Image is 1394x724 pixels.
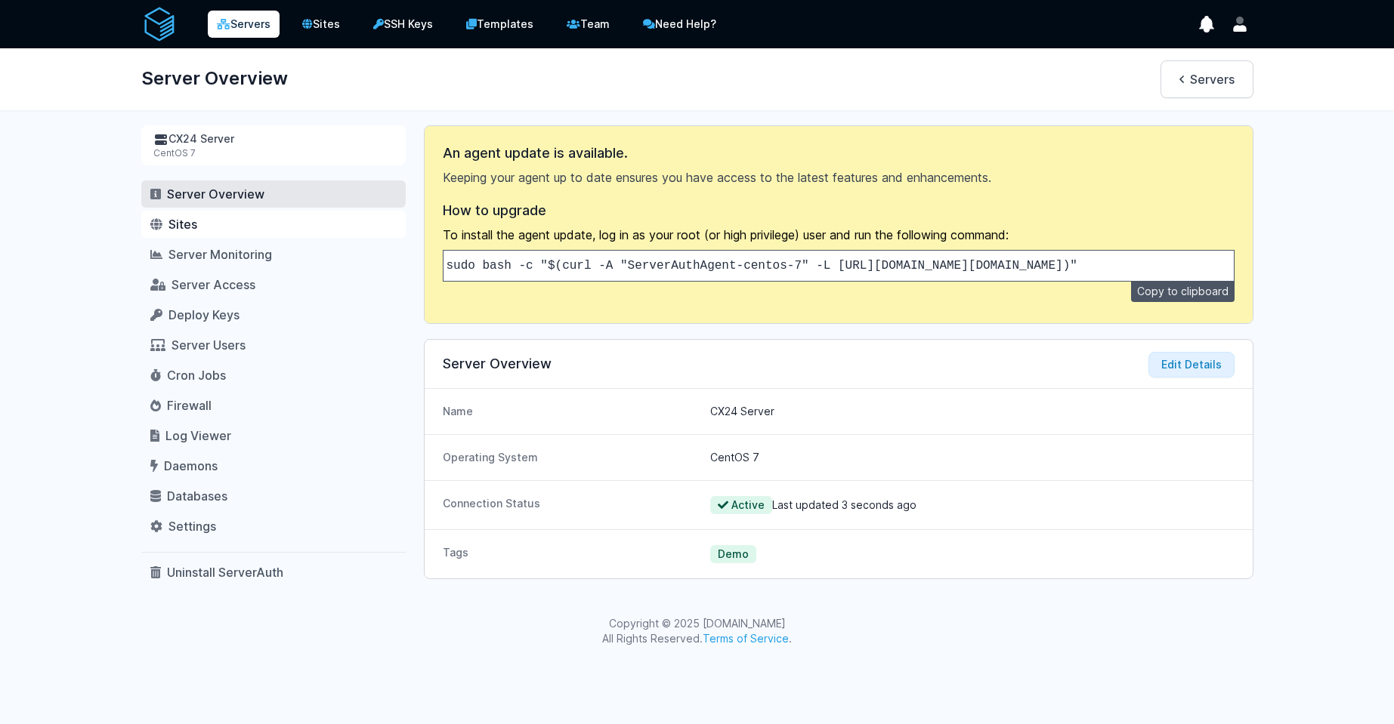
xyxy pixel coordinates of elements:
[141,559,406,586] a: Uninstall ServerAuth
[443,450,699,465] dt: Operating System
[141,452,406,479] a: Daemons
[292,9,351,39] a: Sites
[167,565,283,580] span: Uninstall ServerAuth
[710,404,1234,419] dd: CX24 Server
[153,147,394,159] div: CentOS 7
[167,488,227,504] span: Databases
[710,450,1234,465] dd: CentOS 7
[632,9,727,39] a: Need Help?
[141,211,406,238] a: Sites
[141,513,406,540] a: Settings
[168,307,240,322] span: Deploy Keys
[456,9,544,39] a: Templates
[141,362,406,389] a: Cron Jobs
[141,482,406,510] a: Databases
[168,519,216,534] span: Settings
[1193,11,1220,38] button: show notifications
[172,337,246,353] span: Server Users
[443,226,1235,244] p: To install the agent update, log in as your root (or high privilege) user and run the following c...
[165,428,231,443] span: Log Viewer
[168,247,272,262] span: Server Monitoring
[443,404,699,419] dt: Name
[703,632,789,645] a: Terms of Service
[1131,281,1235,302] button: Copy to clipboard
[167,398,212,413] span: Firewall
[141,392,406,419] a: Firewall
[172,277,255,292] span: Server Access
[141,422,406,449] a: Log Viewer
[443,168,1235,186] p: Keeping your agent up to date ensures you have access to the latest features and enhancements.
[443,496,699,514] dt: Connection Status
[710,545,756,563] span: Demo
[164,458,218,473] span: Daemons
[141,271,406,298] a: Server Access
[443,545,699,563] dt: Tags
[443,202,1235,220] h3: How to upgrade
[141,60,288,97] h1: Server Overview
[710,496,772,514] span: Active
[141,6,178,42] img: serverAuth logo
[167,186,264,202] span: Server Overview
[363,9,444,39] a: SSH Keys
[141,180,406,208] a: Server Overview
[167,368,226,383] span: Cron Jobs
[208,11,280,38] a: Servers
[141,301,406,328] a: Deploy Keys
[710,496,1234,514] dd: Last updated 3 seconds ago
[556,9,620,39] a: Team
[1161,60,1253,98] a: Servers
[153,131,394,147] div: CX24 Server
[1148,352,1235,377] button: Edit Details
[141,241,406,268] a: Server Monitoring
[168,217,197,232] span: Sites
[1226,11,1253,38] button: User menu
[443,144,1235,162] h3: An agent update is available.
[141,331,406,359] a: Server Users
[447,259,1077,273] code: sudo bash -c "$(curl -A "ServerAuthAgent-centos-7" -L [URL][DOMAIN_NAME][DOMAIN_NAME])"
[443,355,1235,373] h3: Server Overview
